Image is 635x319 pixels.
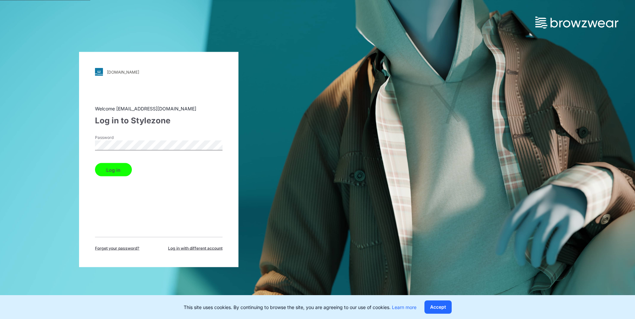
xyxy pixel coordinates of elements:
a: [DOMAIN_NAME] [95,68,223,76]
div: [DOMAIN_NAME] [107,69,139,74]
p: This site uses cookies. By continuing to browse the site, you are agreeing to our use of cookies. [184,304,416,311]
div: Log in to Stylezone [95,115,223,127]
a: Learn more [392,304,416,310]
span: Forget your password? [95,245,139,251]
img: browzwear-logo.73288ffb.svg [535,17,618,29]
img: svg+xml;base64,PHN2ZyB3aWR0aD0iMjgiIGhlaWdodD0iMjgiIHZpZXdCb3g9IjAgMCAyOCAyOCIgZmlsbD0ibm9uZSIgeG... [95,68,103,76]
span: Log in with different account [168,245,223,251]
label: Password [95,135,141,141]
button: Log in [95,163,132,176]
button: Accept [424,300,452,314]
div: Welcome [EMAIL_ADDRESS][DOMAIN_NAME] [95,105,223,112]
